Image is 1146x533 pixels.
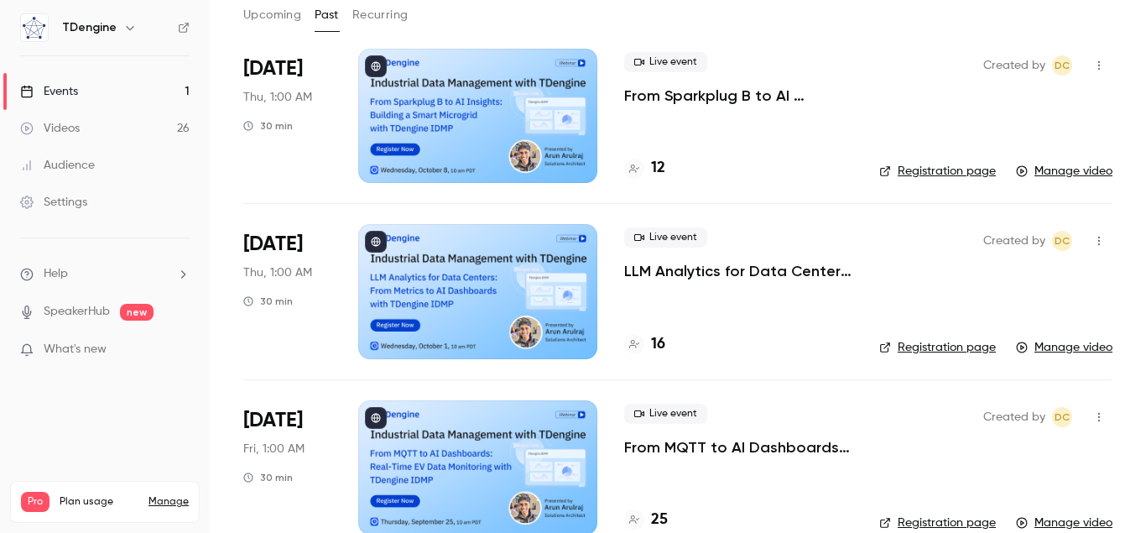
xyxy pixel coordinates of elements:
a: From Sparkplug B to AI Insights: Building a Smart Microgrid with TDengine IDMP [624,86,852,106]
span: Live event [624,52,707,72]
span: Daniel Clow [1052,55,1072,76]
span: Live event [624,227,707,248]
a: Manage video [1016,339,1112,356]
span: Help [44,265,68,283]
h4: 16 [651,333,665,356]
h4: 25 [651,509,668,531]
a: Registration page [879,339,996,356]
button: Recurring [352,2,409,29]
span: Thu, 1:00 AM [243,89,312,106]
button: Upcoming [243,2,301,29]
a: Registration page [879,163,996,180]
img: TDengine [21,14,48,41]
div: Settings [20,194,87,211]
span: Daniel Clow [1052,407,1072,427]
a: Manage video [1016,163,1112,180]
h6: TDengine [62,19,117,36]
a: Registration page [879,515,996,531]
span: Plan usage [60,495,138,509]
span: Fri, 1:00 AM [243,441,305,457]
div: 30 min [243,471,293,484]
span: Live event [624,404,707,424]
div: Events [20,83,78,100]
span: [DATE] [243,231,303,258]
div: Audience [20,157,95,174]
span: Created by [983,407,1045,427]
span: [DATE] [243,55,303,82]
div: 30 min [243,119,293,133]
div: Videos [20,120,80,137]
a: 25 [624,509,668,531]
a: 12 [624,157,665,180]
a: Manage [148,495,189,509]
span: new [120,304,154,321]
span: DC [1055,407,1070,427]
a: SpeakerHub [44,303,110,321]
span: Created by [983,55,1045,76]
span: Pro [21,492,49,512]
a: Manage video [1016,515,1112,531]
span: Daniel Clow [1052,231,1072,251]
span: What's new [44,341,107,358]
span: [DATE] [243,407,303,434]
span: Created by [983,231,1045,251]
a: LLM Analytics for Data Centers: From Metrics to AI Dashboards with TDengine IDMP [624,261,852,281]
div: Oct 1 Wed, 10:00 AM (America/Los Angeles) [243,224,331,358]
li: help-dropdown-opener [20,265,190,283]
a: 16 [624,333,665,356]
div: Oct 8 Wed, 10:00 AM (America/Los Angeles) [243,49,331,183]
a: From MQTT to AI Dashboards: Real-Time EV Data Monitoring with TDengine IDMP [624,437,852,457]
span: Thu, 1:00 AM [243,264,312,281]
div: 30 min [243,295,293,308]
span: DC [1055,231,1070,251]
span: DC [1055,55,1070,76]
h4: 12 [651,157,665,180]
button: Past [315,2,339,29]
